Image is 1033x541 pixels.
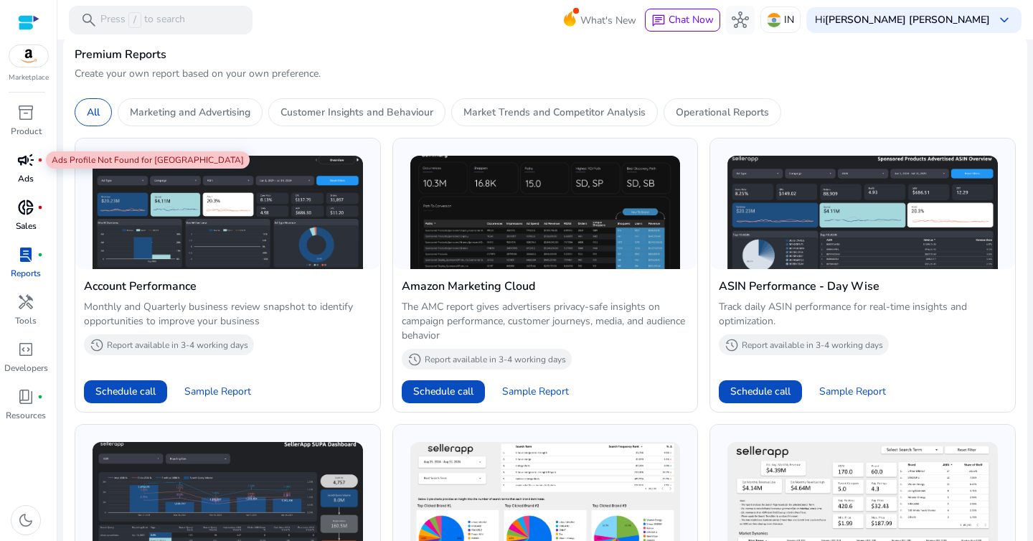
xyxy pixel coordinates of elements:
[413,384,473,399] span: Schedule call
[80,11,98,29] span: search
[491,380,580,403] button: Sample Report
[17,388,34,405] span: book_4
[402,300,689,343] p: The AMC report gives advertisers privacy-safe insights on campaign performance, customer journeys...
[719,278,1006,295] h4: ASIN Performance - Day Wise
[732,11,749,29] span: hub
[580,8,636,33] span: What's New
[996,11,1013,29] span: keyboard_arrow_down
[17,246,34,263] span: lab_profile
[17,293,34,311] span: handyman
[742,339,883,351] p: Report available in 3-4 working days
[11,267,41,280] p: Reports
[100,12,185,28] p: Press to search
[184,385,251,399] span: Sample Report
[784,7,794,32] p: IN
[107,339,248,351] p: Report available in 3-4 working days
[6,409,46,422] p: Resources
[280,105,433,120] p: Customer Insights and Behaviour
[676,105,769,120] p: Operational Reports
[4,362,48,375] p: Developers
[463,105,646,120] p: Market Trends and Competitor Analysis
[669,13,714,27] span: Chat Now
[95,384,156,399] span: Schedule call
[407,352,422,367] span: history_2
[719,300,1006,329] p: Track daily ASIN performance for real-time insights and optimization.
[17,341,34,358] span: code_blocks
[651,14,666,28] span: chat
[37,394,43,400] span: fiber_manual_record
[130,105,250,120] p: Marketing and Advertising
[128,12,141,28] span: /
[87,105,100,120] p: All
[730,384,791,399] span: Schedule call
[75,67,1016,81] p: Create your own report based on your own preference.
[17,512,34,529] span: dark_mode
[16,220,37,232] p: Sales
[726,6,755,34] button: hub
[725,338,739,352] span: history_2
[819,385,886,399] span: Sample Report
[402,278,689,295] h4: Amazon Marketing Cloud
[9,72,49,83] p: Marketplace
[402,380,485,403] button: Schedule call
[808,380,897,403] button: Sample Report
[15,314,37,327] p: Tools
[11,125,42,138] p: Product
[37,157,43,163] span: fiber_manual_record
[173,380,263,403] button: Sample Report
[37,204,43,210] span: fiber_manual_record
[767,13,781,27] img: in.svg
[84,300,372,329] p: Monthly and Quarterly business review snapshot to identify opportunities to improve your business
[37,252,43,258] span: fiber_manual_record
[719,380,802,403] button: Schedule call
[825,13,990,27] b: [PERSON_NAME] [PERSON_NAME]
[90,338,104,352] span: history_2
[84,380,167,403] button: Schedule call
[75,48,166,62] h4: Premium Reports
[17,104,34,121] span: inventory_2
[17,151,34,169] span: campaign
[18,172,34,185] p: Ads
[9,45,48,67] img: amazon.svg
[84,278,372,295] h4: Account Performance
[502,385,569,399] span: Sample Report
[425,354,566,365] p: Report available in 3-4 working days
[645,9,720,32] button: chatChat Now
[815,15,990,25] p: Hi
[17,199,34,216] span: donut_small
